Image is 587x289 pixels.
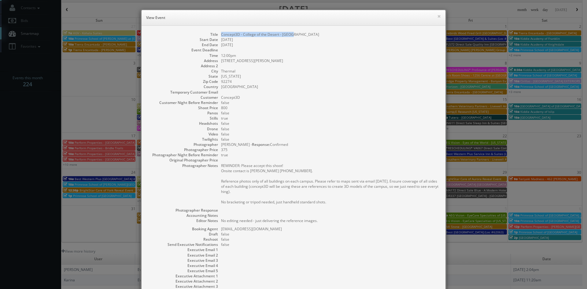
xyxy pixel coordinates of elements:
dt: Booking Agent [148,226,218,232]
dt: Executive Email 2 [148,253,218,258]
dd: false [221,100,439,105]
dd: false [221,126,439,132]
dd: true [221,116,439,121]
b: Response: [252,142,270,147]
h6: View Event [146,15,441,21]
dt: City [148,69,218,74]
dd: false [221,137,439,142]
dt: Draft [148,232,218,237]
dt: Zip Code [148,79,218,84]
dt: Twilights [148,137,218,142]
dt: Executive Email 1 [148,247,218,252]
pre: No editing needed - just delivering the reference images. [221,218,439,223]
dt: Executive Attachment 3 [148,284,218,289]
dt: Original Photographer Price [148,157,218,163]
dt: State [148,74,218,79]
dd: [DATE] [221,42,439,47]
dd: Thermal [221,69,439,74]
dt: Panos [148,110,218,116]
dt: Country [148,84,218,89]
dd: false [221,132,439,137]
dt: Address [148,58,218,63]
dd: [GEOGRAPHIC_DATA] [221,84,439,89]
dt: Send Executive Notifications [148,242,218,247]
dd: [STREET_ADDRESS][PERSON_NAME] [221,58,439,63]
dd: [DATE] [221,37,439,42]
dt: Executive Email 4 [148,263,218,268]
dd: Concept3D [221,95,439,100]
dd: Concept3D - College of the Desert - [GEOGRAPHIC_DATA] [221,32,439,37]
dd: false [221,232,439,237]
dt: End Date [148,42,218,47]
dt: Editor Notes [148,218,218,223]
dt: Stills [148,116,218,121]
dt: Customer Night Before Reminder [148,100,218,105]
dt: Photographer Response [148,208,218,213]
pre: REMINDER: Please accept this shoot! Onsite contact is [PERSON_NAME] [PHONE_NUMBER]. Reference pho... [221,163,439,205]
dt: Start Date [148,37,218,42]
dd: 92274 [221,79,439,84]
dd: false [221,110,439,116]
dt: Executive Email 5 [148,268,218,273]
dd: [EMAIL_ADDRESS][DOMAIN_NAME] [221,226,439,232]
dt: Event Deadline [148,47,218,53]
dd: 800 [221,105,439,110]
dt: Photographer [148,142,218,147]
dd: [US_STATE] [221,74,439,79]
dd: false [221,237,439,242]
dd: false [221,242,439,247]
dt: Executive Email 3 [148,258,218,263]
dd: 12:00pm [221,53,439,58]
dt: Headshots [148,121,218,126]
button: × [437,14,441,18]
dt: Executive Attachment 1 [148,273,218,279]
dt: Customer [148,95,218,100]
dt: Temporary Customer Email [148,90,218,95]
dt: Reshoot [148,237,218,242]
dt: Photographer Price [148,147,218,152]
dt: Shoot Price [148,105,218,110]
dd: false [221,121,439,126]
dt: Time [148,53,218,58]
dt: Executive Attachment 2 [148,279,218,284]
dt: Photographer Night Before Reminder [148,152,218,157]
dt: Video [148,132,218,137]
dd: [PERSON_NAME] - Confirmed [221,142,439,147]
dt: Title [148,32,218,37]
dt: Photographer Notes [148,163,218,168]
dt: Accounting Notes [148,213,218,218]
dd: 375 [221,147,439,152]
dd: true [221,152,439,157]
dt: Drone [148,126,218,132]
dt: Address 2 [148,63,218,69]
